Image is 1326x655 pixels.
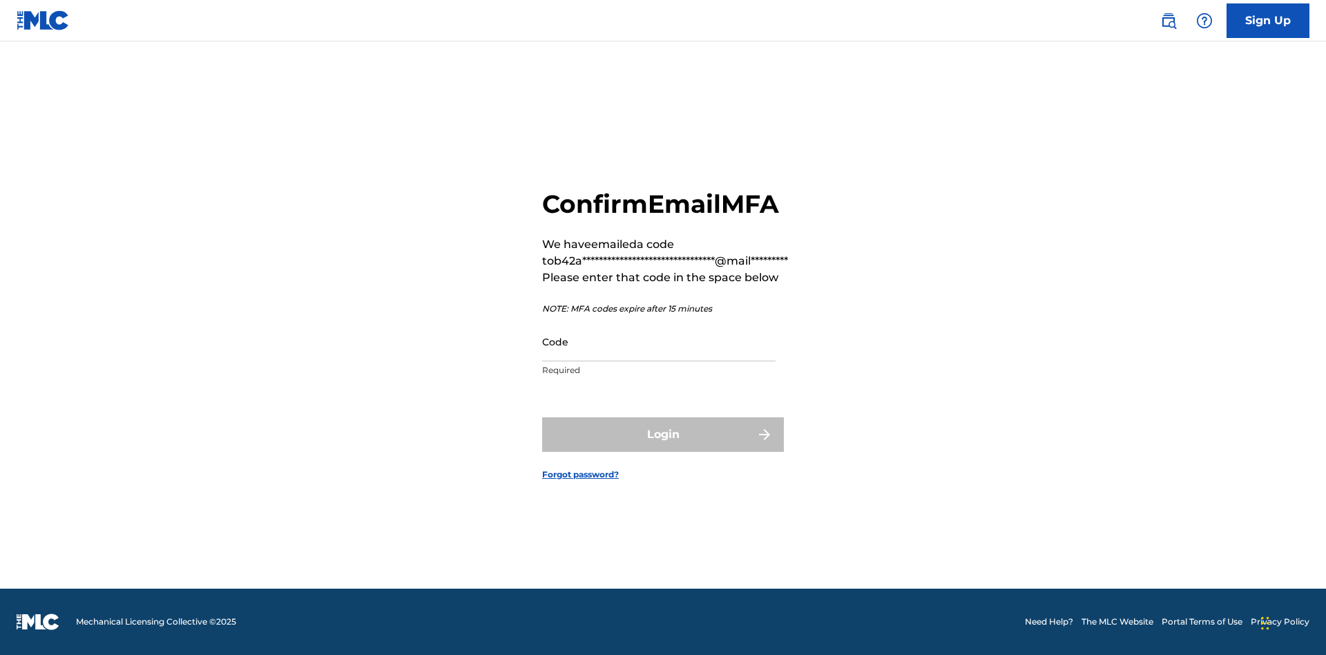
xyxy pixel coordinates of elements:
[1025,616,1073,628] a: Need Help?
[17,10,70,30] img: MLC Logo
[1251,616,1309,628] a: Privacy Policy
[542,468,619,481] a: Forgot password?
[1191,7,1218,35] div: Help
[542,303,788,315] p: NOTE: MFA codes expire after 15 minutes
[76,616,236,628] span: Mechanical Licensing Collective © 2025
[17,614,59,630] img: logo
[1227,3,1309,38] a: Sign Up
[1162,616,1242,628] a: Portal Terms of Use
[1160,12,1177,29] img: search
[1082,616,1153,628] a: The MLC Website
[1261,602,1269,644] div: Drag
[1257,589,1326,655] iframe: Chat Widget
[1196,12,1213,29] img: help
[542,269,788,286] p: Please enter that code in the space below
[542,364,776,377] p: Required
[542,189,788,220] h2: Confirm Email MFA
[1155,7,1182,35] a: Public Search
